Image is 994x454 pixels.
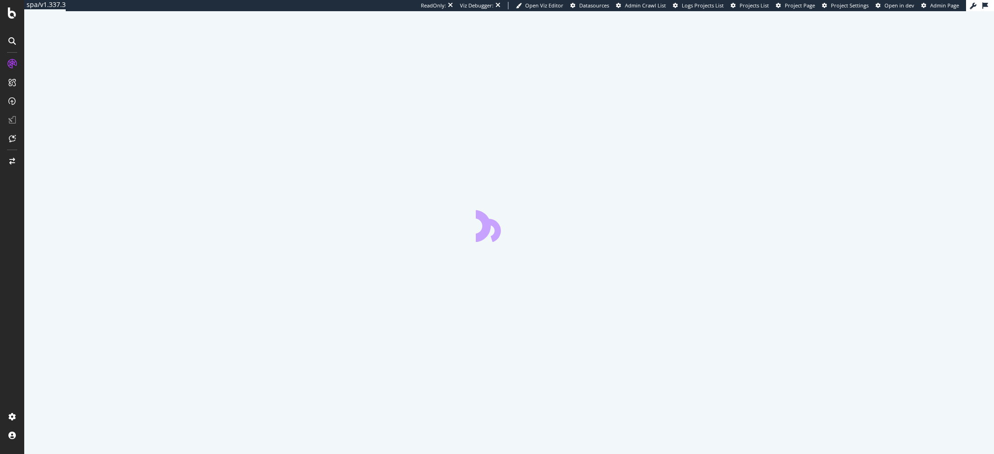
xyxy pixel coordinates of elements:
span: Logs Projects List [682,2,724,9]
a: Admin Page [921,2,959,9]
a: Logs Projects List [673,2,724,9]
span: Admin Page [930,2,959,9]
a: Project Settings [822,2,869,9]
div: ReadOnly: [421,2,446,9]
a: Admin Crawl List [616,2,666,9]
a: Project Page [776,2,815,9]
span: Datasources [579,2,609,9]
a: Open in dev [876,2,914,9]
span: Project Settings [831,2,869,9]
span: Projects List [740,2,769,9]
a: Projects List [731,2,769,9]
span: Project Page [785,2,815,9]
div: Viz Debugger: [460,2,494,9]
span: Open in dev [884,2,914,9]
span: Admin Crawl List [625,2,666,9]
span: Open Viz Editor [525,2,563,9]
a: Datasources [570,2,609,9]
div: animation [476,208,543,242]
a: Open Viz Editor [516,2,563,9]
